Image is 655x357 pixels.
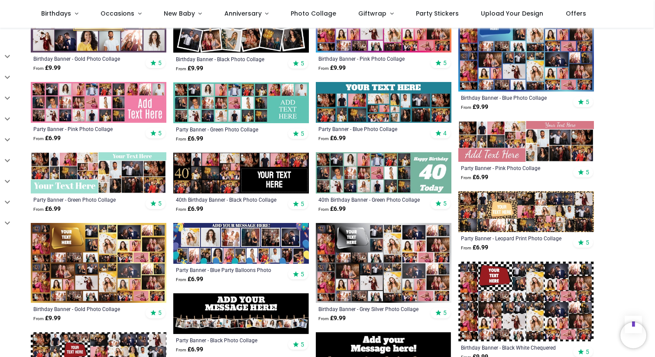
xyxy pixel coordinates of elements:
[158,200,162,207] span: 5
[461,94,565,101] div: Birthday Banner - Blue Photo Collage
[176,196,280,203] a: 40th Birthday Banner - Black Photo Collage
[176,205,203,213] strong: £ 6.99
[173,223,309,264] img: Personalised Party Banner - Blue Party Balloons Photo Collage - 17 Photo Upload
[158,59,162,67] span: 5
[461,175,471,180] span: From
[481,9,543,18] span: Upload Your Design
[566,9,586,18] span: Offers
[31,82,166,123] img: Personalised Party Banner - Pink Photo Collage - Custom Text & 24 Photo Upload
[318,134,346,143] strong: £ 6.99
[461,246,471,250] span: From
[33,125,138,132] a: Party Banner - Pink Photo Collage
[318,316,329,321] span: From
[318,64,346,72] strong: £ 9.99
[416,9,459,18] span: Party Stickers
[33,196,138,203] a: Party Banner - Green Photo Collage
[33,207,44,212] span: From
[176,337,280,344] a: Party Banner - Black Photo Collage
[586,98,589,106] span: 5
[458,262,594,341] img: Personalised Birthday Backdrop Banner - Black White Chequered Photo Collage - 48 Photo
[176,64,203,73] strong: £ 9.99
[33,205,61,213] strong: £ 6.99
[41,9,71,18] span: Birthdays
[461,173,488,182] strong: £ 6.99
[301,130,304,138] span: 5
[33,66,44,71] span: From
[101,9,134,18] span: Occasions
[318,305,423,312] a: Birthday Banner - Grey Silver Photo Collage
[176,137,186,141] span: From
[301,59,304,67] span: 5
[176,275,203,284] strong: £ 6.99
[176,126,280,133] div: Party Banner - Green Photo Collage
[33,136,44,141] span: From
[176,66,186,71] span: From
[461,344,565,351] a: Birthday Banner - Black White Chequered Photo Collage
[318,66,329,71] span: From
[318,207,329,212] span: From
[176,347,186,352] span: From
[33,305,138,312] a: Birthday Banner - Gold Photo Collage
[318,125,423,132] a: Party Banner - Blue Photo Collage
[318,314,346,323] strong: £ 9.99
[301,341,304,348] span: 5
[458,12,594,92] img: Personalised Birthday Backdrop Banner - Blue Photo Collage - Add Text & 48 Photo Upload
[461,105,471,110] span: From
[176,56,280,62] a: Birthday Banner - Black Photo Collage
[586,168,589,176] span: 5
[316,152,451,193] img: Personalised 40th Birthday Banner - Green Photo Collage - Custom Text & 21 Photo Upload
[316,223,451,303] img: Personalised Birthday Backdrop Banner - Grey Silver Photo Collage - Add Text & 48 Photo
[176,134,203,143] strong: £ 6.99
[31,223,166,303] img: Personalised Birthday Backdrop Banner - Gold Photo Collage - Add Text & 48 Photo Upload
[620,322,646,348] iframe: Brevo live chat
[458,121,594,162] img: Personalised Party Banner - Pink Photo Collage - Custom Text & 19 Photo Upload
[33,134,61,143] strong: £ 6.99
[33,55,138,62] a: Birthday Banner - Gold Photo Collage
[158,129,162,137] span: 5
[443,200,447,207] span: 5
[318,55,423,62] a: Birthday Banner - Pink Photo Collage
[33,316,44,321] span: From
[224,9,262,18] span: Anniversary
[33,64,61,72] strong: £ 9.99
[358,9,386,18] span: Giftwrap
[461,243,488,252] strong: £ 6.99
[291,9,336,18] span: Photo Collage
[318,205,346,213] strong: £ 6.99
[318,196,423,203] a: 40th Birthday Banner - Green Photo Collage
[173,82,309,123] img: Personalised Party Banner - Green Photo Collage - Custom Text & 24 Photo Upload
[586,348,589,356] span: 5
[458,191,594,232] img: Personalised Party Banner - Leopard Print Photo Collage - Custom Text & 30 Photo Upload
[443,309,447,317] span: 5
[176,207,186,212] span: From
[586,239,589,246] span: 5
[176,345,203,354] strong: £ 6.99
[176,266,280,273] a: Party Banner - Blue Party Balloons Photo Collage
[31,152,166,193] img: Personalised Party Banner - Green Photo Collage - Custom Text & 19 Photo Upload
[318,136,329,141] span: From
[176,277,186,282] span: From
[461,103,488,111] strong: £ 9.99
[461,235,565,242] a: Party Banner - Leopard Print Photo Collage
[443,59,447,67] span: 5
[461,164,565,171] a: Party Banner - Pink Photo Collage
[33,314,61,323] strong: £ 9.99
[301,200,304,208] span: 5
[158,309,162,317] span: 5
[443,129,447,137] span: 4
